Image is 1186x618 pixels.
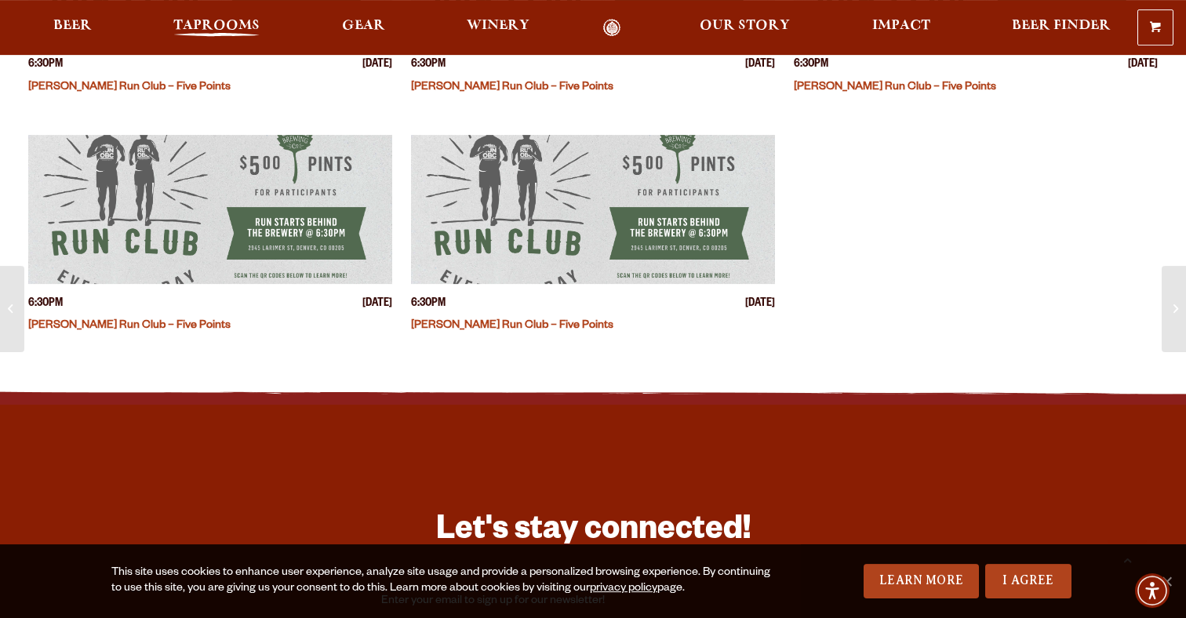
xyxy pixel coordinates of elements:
[1135,573,1170,608] div: Accessibility Menu
[1012,20,1111,32] span: Beer Finder
[28,82,231,94] a: [PERSON_NAME] Run Club – Five Points
[457,19,540,37] a: Winery
[700,20,790,32] span: Our Story
[28,320,231,333] a: [PERSON_NAME] Run Club – Five Points
[985,564,1071,598] a: I Agree
[28,296,63,313] span: 6:30PM
[332,19,395,37] a: Gear
[28,135,392,284] a: View event details
[111,565,776,597] div: This site uses cookies to enhance user experience, analyze site usage and provide a personalized ...
[43,19,102,37] a: Beer
[411,296,446,313] span: 6:30PM
[872,20,930,32] span: Impact
[411,135,775,284] a: View event details
[163,19,270,37] a: Taprooms
[362,296,392,313] span: [DATE]
[745,57,775,74] span: [DATE]
[381,510,805,556] h3: Let's stay connected!
[53,20,92,32] span: Beer
[411,57,446,74] span: 6:30PM
[689,19,800,37] a: Our Story
[467,20,529,32] span: Winery
[411,320,613,333] a: [PERSON_NAME] Run Club – Five Points
[794,82,996,94] a: [PERSON_NAME] Run Club – Five Points
[864,564,979,598] a: Learn More
[342,20,385,32] span: Gear
[1002,19,1121,37] a: Beer Finder
[590,583,657,595] a: privacy policy
[173,20,260,32] span: Taprooms
[411,82,613,94] a: [PERSON_NAME] Run Club – Five Points
[28,57,63,74] span: 6:30PM
[1108,540,1147,579] a: Scroll to top
[362,57,392,74] span: [DATE]
[1128,57,1158,74] span: [DATE]
[582,19,641,37] a: Odell Home
[745,296,775,313] span: [DATE]
[862,19,940,37] a: Impact
[794,57,828,74] span: 6:30PM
